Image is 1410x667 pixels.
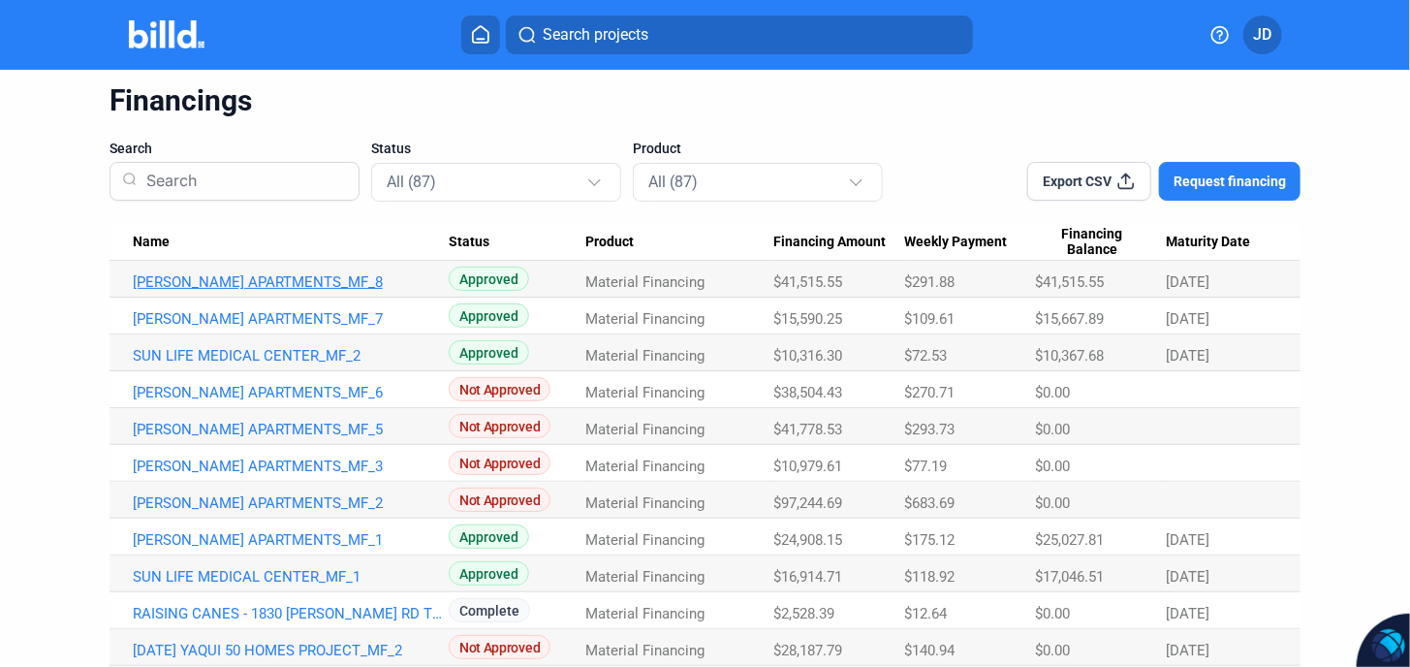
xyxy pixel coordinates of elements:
span: Material Financing [585,494,705,512]
span: $25,027.81 [1035,531,1104,549]
div: Financings [110,82,1301,119]
span: $10,367.68 [1035,347,1104,365]
a: [PERSON_NAME] APARTMENTS_MF_5 [133,421,449,438]
span: Not Approved [449,451,550,475]
span: $118.92 [905,568,956,586]
span: Not Approved [449,414,550,438]
span: [DATE] [1167,531,1210,549]
div: Product [585,234,773,251]
span: Financing Amount [773,234,886,251]
span: Not Approved [449,635,550,659]
span: $2,528.39 [773,605,834,622]
a: [PERSON_NAME] APARTMENTS_MF_6 [133,384,449,401]
span: $97,244.69 [773,494,842,512]
span: [DATE] [1167,605,1210,622]
span: $291.88 [905,273,956,291]
a: [PERSON_NAME] APARTMENTS_MF_7 [133,310,449,328]
mat-select-trigger: All (87) [648,173,698,191]
span: $24,908.15 [773,531,842,549]
span: Request financing [1174,172,1286,191]
input: Search [139,156,347,206]
span: Search projects [543,23,648,47]
span: [DATE] [1167,310,1210,328]
span: [DATE] [1167,642,1210,659]
button: Export CSV [1027,162,1151,201]
span: $0.00 [1035,384,1070,401]
a: [PERSON_NAME] APARTMENTS_MF_3 [133,458,449,475]
span: $15,590.25 [773,310,842,328]
span: $0.00 [1035,642,1070,659]
a: [PERSON_NAME] APARTMENTS_MF_1 [133,531,449,549]
span: Material Financing [585,568,705,586]
span: $72.53 [905,347,948,365]
span: Approved [449,524,529,549]
span: $41,515.55 [773,273,842,291]
span: Product [633,139,681,158]
span: Status [449,234,489,251]
span: Complete [449,598,530,622]
span: [DATE] [1167,568,1210,586]
span: Product [585,234,634,251]
span: $0.00 [1035,605,1070,622]
span: $0.00 [1035,421,1070,438]
span: [DATE] [1167,347,1210,365]
span: Approved [449,340,529,365]
button: JD [1243,16,1282,54]
span: Not Approved [449,488,550,512]
a: RAISING CANES - 1830 [PERSON_NAME] RD TUCSON_MF_2 [133,605,449,622]
span: Approved [449,267,529,291]
span: Search [110,139,152,158]
span: $41,778.53 [773,421,842,438]
span: Material Financing [585,384,705,401]
div: Financing Amount [773,234,905,251]
span: Name [133,234,170,251]
button: Search projects [506,16,973,54]
span: Material Financing [585,273,705,291]
span: Approved [449,303,529,328]
img: Billd Company Logo [129,20,205,48]
span: JD [1253,23,1271,47]
span: $0.00 [1035,458,1070,475]
a: [PERSON_NAME] APARTMENTS_MF_8 [133,273,449,291]
span: Material Financing [585,642,705,659]
a: [PERSON_NAME] APARTMENTS_MF_2 [133,494,449,512]
span: Material Financing [585,310,705,328]
a: [DATE] YAQUI 50 HOMES PROJECT_MF_2 [133,642,449,659]
span: $270.71 [905,384,956,401]
span: $0.00 [1035,494,1070,512]
span: $41,515.55 [1035,273,1104,291]
span: Material Financing [585,531,705,549]
span: [DATE] [1167,273,1210,291]
span: Material Financing [585,458,705,475]
span: $140.94 [905,642,956,659]
span: $10,316.30 [773,347,842,365]
span: Approved [449,561,529,586]
button: Request financing [1159,162,1300,201]
div: Maturity Date [1167,234,1277,251]
div: Status [449,234,585,251]
span: Weekly Payment [905,234,1008,251]
span: $293.73 [905,421,956,438]
span: $175.12 [905,531,956,549]
span: $683.69 [905,494,956,512]
span: $12.64 [905,605,948,622]
div: Name [133,234,449,251]
span: $15,667.89 [1035,310,1104,328]
span: $16,914.71 [773,568,842,586]
span: $17,046.51 [1035,568,1104,586]
span: $38,504.43 [773,384,842,401]
div: Financing Balance [1035,226,1167,259]
span: Material Financing [585,605,705,622]
mat-select-trigger: All (87) [387,173,436,191]
span: $109.61 [905,310,956,328]
div: Weekly Payment [905,234,1036,251]
span: Material Financing [585,421,705,438]
span: Material Financing [585,347,705,365]
span: Financing Balance [1035,226,1149,259]
a: SUN LIFE MEDICAL CENTER_MF_2 [133,347,449,365]
span: Export CSV [1044,172,1112,191]
span: Status [371,139,411,158]
span: $28,187.79 [773,642,842,659]
span: Maturity Date [1167,234,1251,251]
span: $77.19 [905,458,948,475]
